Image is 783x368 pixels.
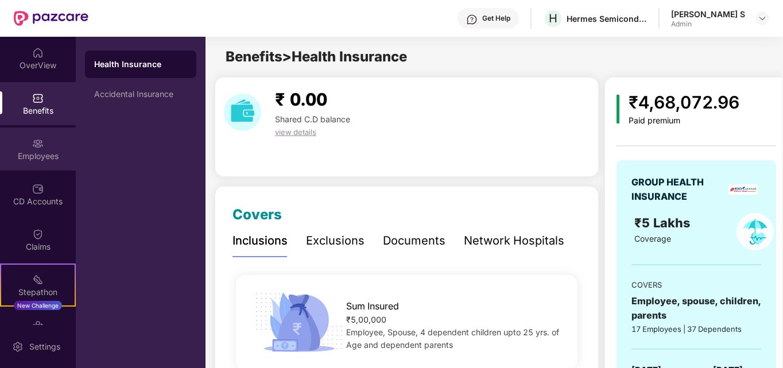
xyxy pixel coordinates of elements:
[631,294,761,323] div: Employee, spouse, children, parents
[32,138,44,149] img: svg+xml;base64,PHN2ZyBpZD0iRW1wbG95ZWVzIiB4bWxucz0iaHR0cDovL3d3dy53My5vcmcvMjAwMC9zdmciIHdpZHRoPS...
[631,175,724,204] div: GROUP HEALTH INSURANCE
[758,14,767,23] img: svg+xml;base64,PHN2ZyBpZD0iRHJvcGRvd24tMzJ4MzIiIHhtbG5zPSJodHRwOi8vd3d3LnczLm9yZy8yMDAwL3N2ZyIgd2...
[567,13,647,24] div: Hermes Semiconductors
[617,95,619,123] img: icon
[94,59,187,70] div: Health Insurance
[728,184,758,195] img: insurerLogo
[275,89,327,110] span: ₹ 0.00
[275,114,350,124] span: Shared C.D balance
[226,48,407,65] span: Benefits > Health Insurance
[32,228,44,240] img: svg+xml;base64,PHN2ZyBpZD0iQ2xhaW0iIHhtbG5zPSJodHRwOi8vd3d3LnczLm9yZy8yMDAwL3N2ZyIgd2lkdGg9IjIwIi...
[629,116,739,126] div: Paid premium
[224,94,261,131] img: download
[634,215,693,230] span: ₹5 Lakhs
[14,301,62,310] div: New Challenge
[14,11,88,26] img: New Pazcare Logo
[1,286,75,298] div: Stepathon
[482,14,510,23] div: Get Help
[32,92,44,104] img: svg+xml;base64,PHN2ZyBpZD0iQmVuZWZpdHMiIHhtbG5zPSJodHRwOi8vd3d3LnczLm9yZy8yMDAwL3N2ZyIgd2lkdGg9Ij...
[631,279,761,290] div: COVERS
[549,11,557,25] span: H
[346,299,399,313] span: Sum Insured
[466,14,478,25] img: svg+xml;base64,PHN2ZyBpZD0iSGVscC0zMngzMiIgeG1sbnM9Imh0dHA6Ly93d3cudzMub3JnLzIwMDAvc3ZnIiB3aWR0aD...
[464,232,564,250] div: Network Hospitals
[94,90,187,99] div: Accidental Insurance
[32,47,44,59] img: svg+xml;base64,PHN2ZyBpZD0iSG9tZSIgeG1sbnM9Imh0dHA6Ly93d3cudzMub3JnLzIwMDAvc3ZnIiB3aWR0aD0iMjAiIG...
[671,9,745,20] div: [PERSON_NAME] S
[251,289,347,355] img: icon
[383,232,445,250] div: Documents
[629,89,739,116] div: ₹4,68,072.96
[275,127,316,137] span: view details
[306,232,365,250] div: Exclusions
[634,234,671,243] span: Coverage
[737,213,774,250] img: policyIcon
[26,341,64,352] div: Settings
[232,206,282,223] span: Covers
[232,232,288,250] div: Inclusions
[671,20,745,29] div: Admin
[346,313,562,326] div: ₹5,00,000
[32,274,44,285] img: svg+xml;base64,PHN2ZyB4bWxucz0iaHR0cDovL3d3dy53My5vcmcvMjAwMC9zdmciIHdpZHRoPSIyMSIgaGVpZ2h0PSIyMC...
[346,327,559,350] span: Employee, Spouse, 4 dependent children upto 25 yrs. of Age and dependent parents
[32,319,44,331] img: svg+xml;base64,PHN2ZyBpZD0iRW5kb3JzZW1lbnRzIiB4bWxucz0iaHR0cDovL3d3dy53My5vcmcvMjAwMC9zdmciIHdpZH...
[631,323,761,335] div: 17 Employees | 37 Dependents
[12,341,24,352] img: svg+xml;base64,PHN2ZyBpZD0iU2V0dGluZy0yMHgyMCIgeG1sbnM9Imh0dHA6Ly93d3cudzMub3JnLzIwMDAvc3ZnIiB3aW...
[32,183,44,195] img: svg+xml;base64,PHN2ZyBpZD0iQ0RfQWNjb3VudHMiIGRhdGEtbmFtZT0iQ0QgQWNjb3VudHMiIHhtbG5zPSJodHRwOi8vd3...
